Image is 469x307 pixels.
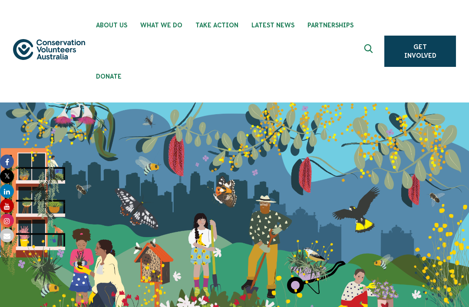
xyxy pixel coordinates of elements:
[195,22,238,29] span: Take Action
[364,44,375,58] span: Expand search box
[307,22,353,29] span: Partnerships
[96,73,122,80] span: Donate
[384,36,456,67] a: Get Involved
[251,22,294,29] span: Latest News
[140,22,182,29] span: What We Do
[96,22,127,29] span: About Us
[13,39,85,60] img: logo.svg
[359,41,380,62] button: Expand search box Close search box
